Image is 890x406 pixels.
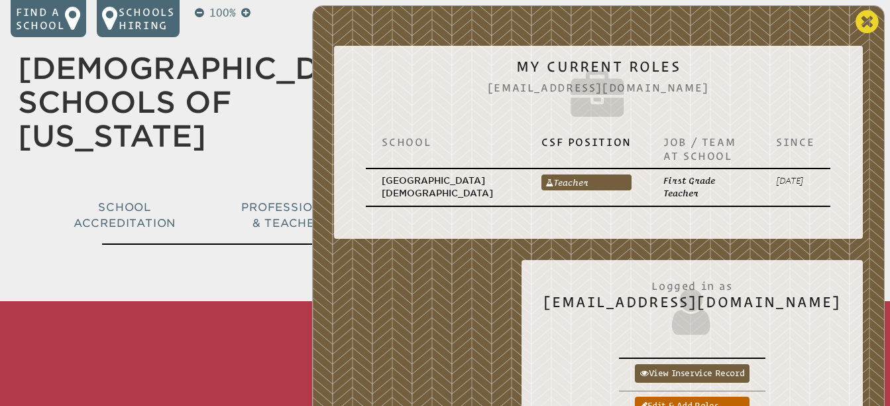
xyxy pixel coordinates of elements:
p: [GEOGRAPHIC_DATA][DEMOGRAPHIC_DATA] [382,174,510,200]
p: [DATE] [776,174,814,188]
h2: My Current Roles [355,58,841,125]
h2: [EMAIL_ADDRESS][DOMAIN_NAME] [543,273,842,340]
p: Find a school [16,5,65,32]
a: Teacher [541,174,631,190]
p: Since [776,135,814,149]
p: CSF Position [541,135,631,149]
p: First Grade Teacher [663,174,744,200]
p: Job / Team at School [663,135,744,162]
a: [DEMOGRAPHIC_DATA] Schools of [US_STATE] [18,50,395,154]
span: School Accreditation [74,201,176,230]
span: Logged in as [543,273,842,294]
p: Schools Hiring [119,5,174,32]
a: View inservice record [635,364,750,383]
p: 100% [207,5,239,21]
p: School [382,135,510,149]
span: Professional Development & Teacher Certification [241,201,435,230]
